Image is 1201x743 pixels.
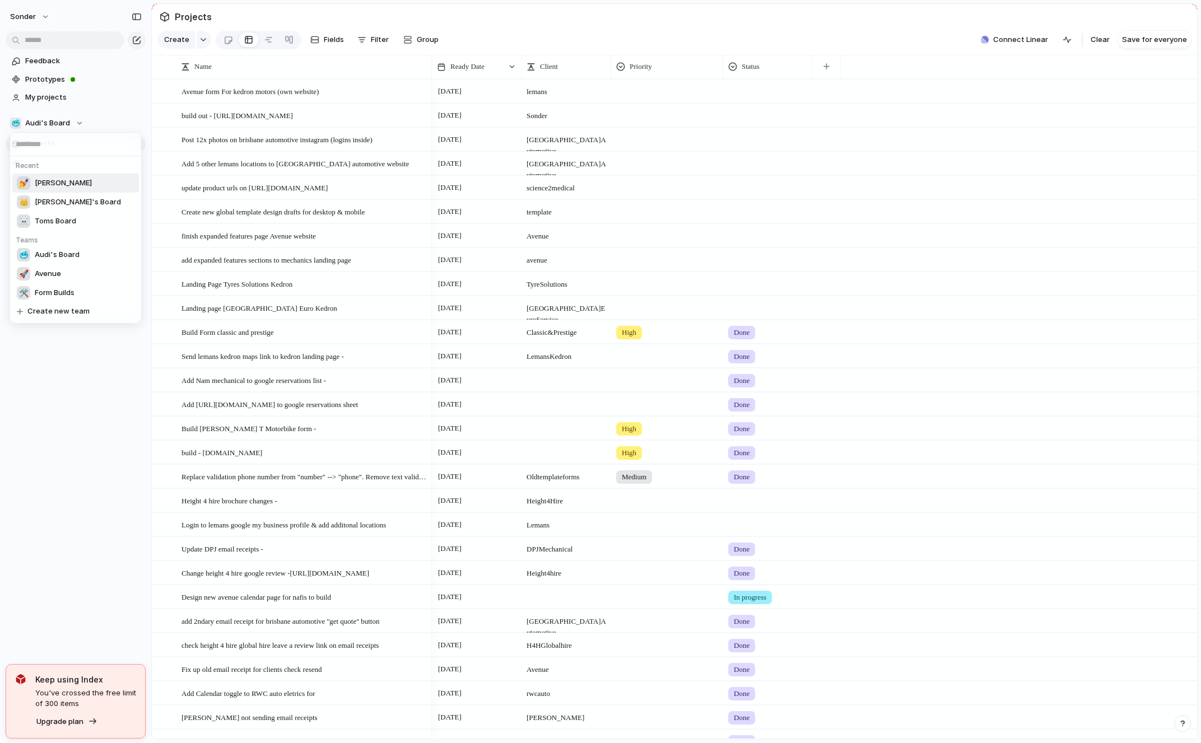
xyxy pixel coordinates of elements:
h5: Recent [12,156,142,171]
span: Audi's Board [35,249,80,260]
h5: Teams [12,231,142,245]
div: 👑 [17,195,30,209]
span: Toms Board [35,216,76,227]
div: 💅 [17,176,30,190]
div: ☠️ [17,214,30,228]
span: [PERSON_NAME]'s Board [35,197,121,208]
div: 🛠️ [17,286,30,300]
span: Avenue [35,268,61,279]
span: [PERSON_NAME] [35,177,92,189]
div: 🚀 [17,267,30,281]
div: 🥶 [17,248,30,261]
span: Form Builds [35,287,75,298]
span: Create new team [27,306,90,317]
